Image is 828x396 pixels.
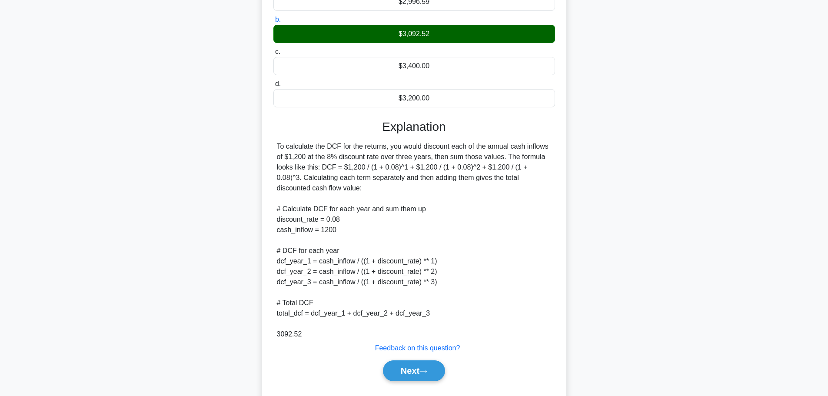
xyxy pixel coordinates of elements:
span: c. [275,48,280,55]
span: d. [275,80,281,87]
a: Feedback on this question? [375,344,460,352]
div: To calculate the DCF for the returns, you would discount each of the annual cash inflows of $1,20... [277,141,552,339]
h3: Explanation [279,120,550,134]
button: Next [383,360,445,381]
div: $3,092.52 [273,25,555,43]
span: b. [275,16,281,23]
div: $3,200.00 [273,89,555,107]
div: $3,400.00 [273,57,555,75]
